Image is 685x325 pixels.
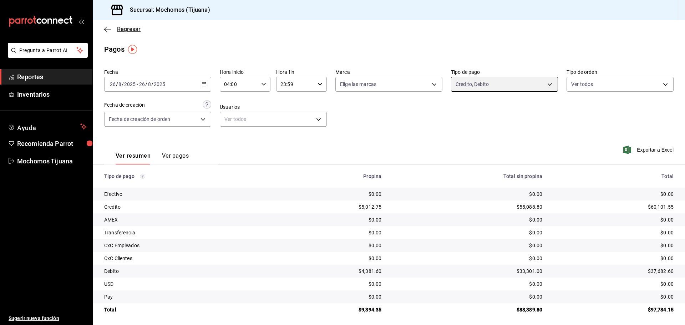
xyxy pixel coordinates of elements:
[451,70,558,75] label: Tipo de pago
[554,280,674,288] div: $0.00
[393,229,542,236] div: $0.00
[109,116,170,123] span: Fecha de creación de orden
[554,216,674,223] div: $0.00
[276,70,327,75] label: Hora fin
[8,43,88,58] button: Pregunta a Parrot AI
[124,6,210,14] h3: Sucursal: Mochomos (Tijuana)
[393,242,542,249] div: $0.00
[284,191,382,198] div: $0.00
[162,152,189,164] button: Ver pagos
[284,255,382,262] div: $0.00
[151,81,153,87] span: /
[104,255,272,262] div: CxC Clientes
[393,255,542,262] div: $0.00
[554,268,674,275] div: $37,682.60
[284,216,382,223] div: $0.00
[393,293,542,300] div: $0.00
[554,255,674,262] div: $0.00
[104,70,211,75] label: Fecha
[140,174,145,179] svg: Los pagos realizados con Pay y otras terminales son montos brutos.
[554,242,674,249] div: $0.00
[116,152,189,164] div: navigation tabs
[104,280,272,288] div: USD
[284,268,382,275] div: $4,381.60
[393,216,542,223] div: $0.00
[148,81,151,87] input: --
[17,72,87,82] span: Reportes
[284,293,382,300] div: $0.00
[393,268,542,275] div: $33,301.00
[104,242,272,249] div: CxC Empleados
[104,306,272,313] div: Total
[625,146,674,154] button: Exportar a Excel
[104,229,272,236] div: Transferencia
[104,293,272,300] div: Pay
[118,81,122,87] input: --
[284,306,382,313] div: $9,394.35
[104,26,141,32] button: Regresar
[116,152,151,164] button: Ver resumen
[17,139,87,148] span: Recomienda Parrot
[17,156,87,166] span: Mochomos Tijuana
[554,229,674,236] div: $0.00
[104,203,272,210] div: Credito
[137,81,138,87] span: -
[284,242,382,249] div: $0.00
[5,52,88,59] a: Pregunta a Parrot AI
[122,81,124,87] span: /
[220,105,327,110] label: Usuarios
[220,70,270,75] label: Hora inicio
[284,229,382,236] div: $0.00
[104,268,272,275] div: Debito
[220,112,327,127] div: Ver todos
[554,191,674,198] div: $0.00
[145,81,147,87] span: /
[284,173,382,179] div: Propina
[393,191,542,198] div: $0.00
[393,203,542,210] div: $55,088.80
[104,44,125,55] div: Pagos
[117,26,141,32] span: Regresar
[19,47,77,54] span: Pregunta a Parrot AI
[17,90,87,99] span: Inventarios
[340,81,376,88] span: Elige las marcas
[335,70,442,75] label: Marca
[104,216,272,223] div: AMEX
[17,122,77,131] span: Ayuda
[9,315,87,322] span: Sugerir nueva función
[110,81,116,87] input: --
[571,81,593,88] span: Ver todos
[128,45,137,54] img: Tooltip marker
[456,81,489,88] span: Credito, Debito
[124,81,136,87] input: ----
[554,306,674,313] div: $97,784.15
[153,81,166,87] input: ----
[393,173,542,179] div: Total sin propina
[284,203,382,210] div: $5,012.75
[139,81,145,87] input: --
[284,280,382,288] div: $0.00
[116,81,118,87] span: /
[78,19,84,24] button: open_drawer_menu
[104,173,272,179] div: Tipo de pago
[554,203,674,210] div: $60,101.55
[567,70,674,75] label: Tipo de orden
[554,173,674,179] div: Total
[393,280,542,288] div: $0.00
[554,293,674,300] div: $0.00
[104,101,145,109] div: Fecha de creación
[393,306,542,313] div: $88,389.80
[104,191,272,198] div: Efectivo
